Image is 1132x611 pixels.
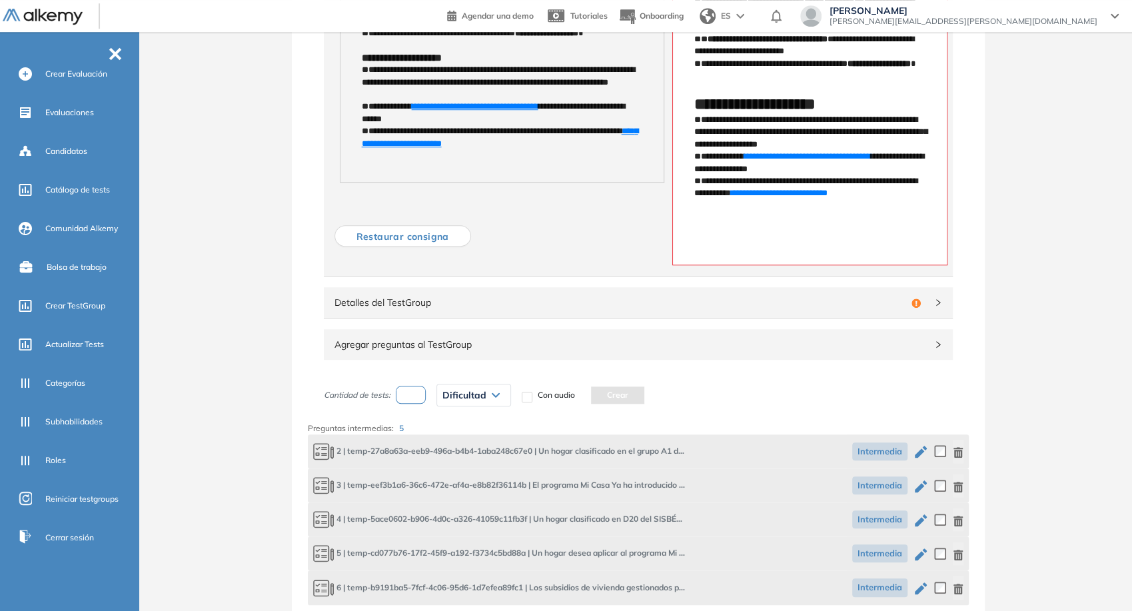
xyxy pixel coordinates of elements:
[736,13,744,19] img: arrow
[313,544,686,562] span: Un hogar desea aplicar al programa Mi Casa Ya para una vivienda de $220,000,000 en una zona de re...
[700,8,716,24] img: world
[45,145,87,157] span: Candidatos
[462,11,534,21] span: Agendar una demo
[830,5,1097,16] span: [PERSON_NAME]
[570,11,608,21] span: Tutoriales
[640,11,684,21] span: Onboarding
[47,261,107,273] span: Bolsa de trabajo
[45,532,94,544] span: Cerrar sesión
[591,386,644,404] button: Crear
[618,2,684,31] button: Onboarding
[721,10,731,22] span: ES
[324,287,953,318] div: Detalles del TestGroup
[45,300,105,312] span: Crear TestGroup
[324,329,953,360] div: Agregar preguntas al TestGroup
[852,442,907,460] span: Intermedia
[45,454,66,466] span: Roles
[852,544,907,562] span: Intermedia
[313,442,686,460] span: Un hogar clasificado en el grupo A1 del SISBÉN desea adquirir una vivienda VIS de $150,000,000 en...
[334,295,906,310] span: Detalles del TestGroup
[346,229,460,245] span: Restaurar consigna
[934,340,942,348] span: right
[442,390,486,400] span: Dificultad
[313,579,686,597] span: Los subsidios de vivienda gestionados por las Cajas de Compensación Familiar (CCF) poseen caracte...
[45,338,104,350] span: Actualizar Tests
[45,223,118,235] span: Comunidad Alkemy
[852,510,907,528] span: Intermedia
[45,416,103,428] span: Subhabilidades
[313,476,686,494] span: El programa Mi Casa Ya ha introducido cambios significativos en su enfoque y en los beneficios of...
[334,337,926,352] span: Agregar preguntas al TestGroup
[334,225,471,247] button: Restaurar consigna
[538,389,575,401] span: Con audio
[830,16,1097,27] span: [PERSON_NAME][EMAIL_ADDRESS][PERSON_NAME][DOMAIN_NAME]
[45,68,107,80] span: Crear Evaluación
[324,389,390,401] span: Cantidad de tests:
[934,299,942,306] span: right
[399,423,404,433] span: 5
[852,578,907,596] span: Intermedia
[852,476,907,494] span: Intermedia
[447,7,534,23] a: Agendar una demo
[3,9,83,25] img: Logo
[45,377,85,389] span: Categorías
[45,107,94,119] span: Evaluaciones
[308,422,409,434] p: Preguntas intermedias:
[313,510,686,528] span: Un hogar clasificado en D20 del SISBÉN adquiere una vivienda VIS de $180,000,000 en un municipio ...
[45,493,119,505] span: Reiniciar testgroups
[45,184,110,196] span: Catálogo de tests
